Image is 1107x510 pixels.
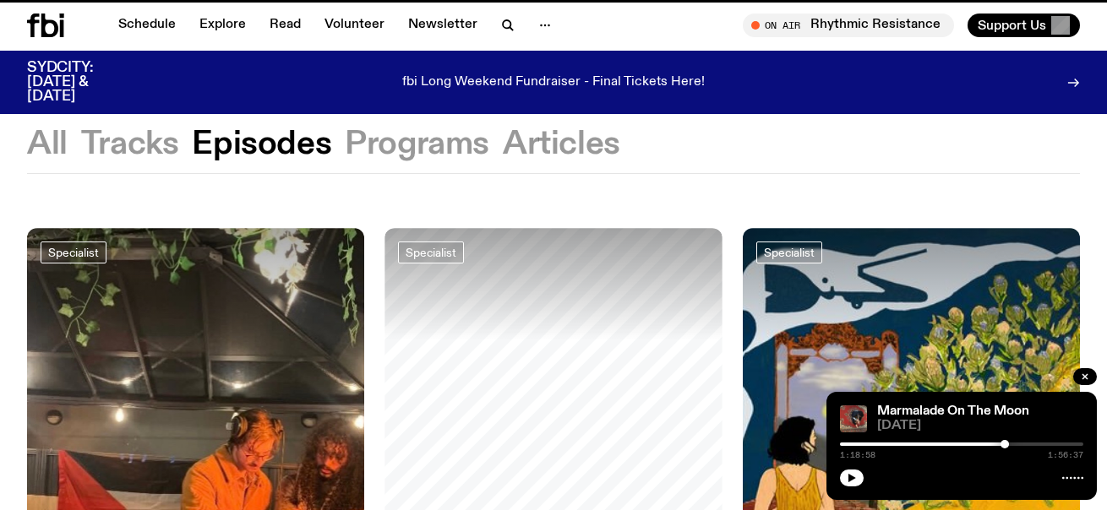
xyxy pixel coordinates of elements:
span: Specialist [48,247,99,259]
button: Articles [503,129,620,160]
img: Tommy - Persian Rug [840,405,867,432]
span: Specialist [764,247,815,259]
a: Marmalade On The Moon [877,404,1029,418]
button: On AirRhythmic Resistance [743,14,954,37]
h3: SYDCITY: [DATE] & [DATE] [27,61,135,104]
span: [DATE] [877,420,1083,432]
button: Episodes [192,129,331,160]
button: Programs [345,129,489,160]
p: fbi Long Weekend Fundraiser - Final Tickets Here! [402,75,705,90]
button: Support Us [968,14,1080,37]
a: Read [259,14,311,37]
span: 1:56:37 [1048,451,1083,459]
a: Explore [189,14,256,37]
a: Specialist [756,241,822,263]
a: Specialist [398,241,464,263]
a: Newsletter [398,14,488,37]
a: Specialist [41,241,106,263]
span: Support Us [978,18,1046,33]
button: Tracks [81,129,179,160]
a: Schedule [108,14,186,37]
span: Specialist [406,247,456,259]
button: All [27,129,68,160]
a: Volunteer [314,14,395,37]
span: 1:18:58 [840,451,875,459]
